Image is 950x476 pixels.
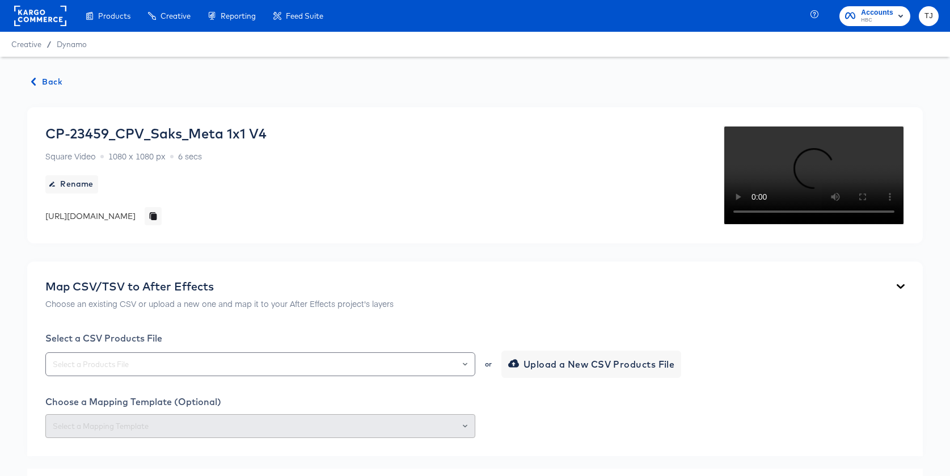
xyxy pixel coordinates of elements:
span: Feed Suite [286,11,323,20]
button: Open [463,356,467,372]
video: Your browser does not support the video tag. [723,125,905,225]
div: [URL][DOMAIN_NAME] [45,210,136,222]
span: Creative [161,11,191,20]
div: or [484,361,493,368]
span: Upload a New CSV Products File [510,356,675,372]
span: Creative [11,40,41,49]
span: / [41,40,57,49]
span: Square Video [45,150,96,162]
div: Map CSV/TSV to After Effects [45,280,394,293]
button: AccountsHBC [839,6,910,26]
span: Rename [50,177,94,191]
input: Select a Mapping Template [50,420,470,433]
button: Back [27,75,67,89]
div: Select a CSV Products File [45,332,905,344]
span: HBC [861,16,893,25]
span: Reporting [221,11,256,20]
a: Dynamo [57,40,87,49]
p: Choose an existing CSV or upload a new one and map it to your After Effects project's layers [45,298,394,309]
span: Products [98,11,130,20]
button: Upload a New CSV Products File [501,351,682,378]
span: 1080 x 1080 px [108,150,166,162]
span: Back [32,75,62,89]
div: CP-23459_CPV_Saks_Meta 1x1 V4 [45,125,267,141]
input: Select a Products File [50,358,470,371]
div: Choose a Mapping Template (Optional) [45,396,905,407]
span: 6 secs [178,150,202,162]
button: Rename [45,175,98,193]
span: Accounts [861,7,893,19]
span: TJ [923,10,934,23]
button: TJ [919,6,939,26]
